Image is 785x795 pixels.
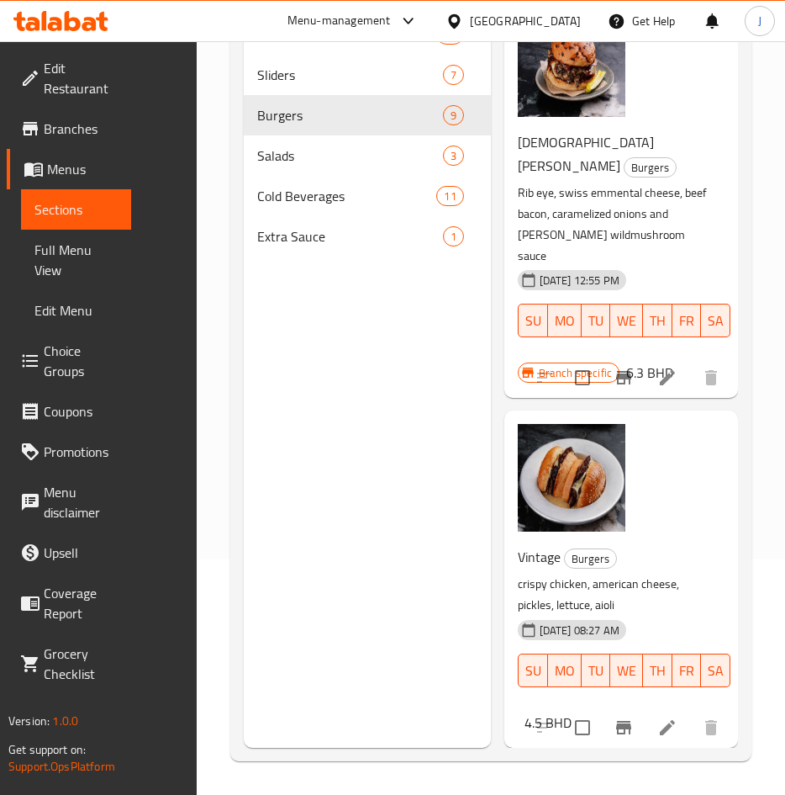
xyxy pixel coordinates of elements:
[7,472,131,533] a: Menu disclaimer
[443,65,464,85] div: items
[657,718,677,738] a: Edit menu item
[518,304,548,337] button: SU
[533,273,626,289] span: [DATE] 12:55 PM
[624,158,676,178] span: Burgers
[444,148,463,164] span: 3
[44,58,118,98] span: Edit Restaurant
[643,654,672,687] button: TH
[44,543,118,563] span: Upsell
[582,654,610,687] button: TU
[555,309,575,333] span: MO
[8,739,86,761] span: Get support on:
[518,424,625,532] img: Vintage
[257,186,437,206] span: Cold Beverages
[257,105,443,125] div: Burgers
[244,8,491,263] nav: Menu sections
[44,442,118,462] span: Promotions
[565,360,600,395] span: Select to update
[257,146,443,166] span: Salads
[691,708,731,748] button: delete
[52,710,78,732] span: 1.0.0
[44,341,118,381] span: Choice Groups
[287,11,391,31] div: Menu-management
[657,368,677,388] a: Edit menu item
[672,654,701,687] button: FR
[672,304,701,337] button: FR
[7,573,131,633] a: Coverage Report
[610,304,643,337] button: WE
[257,226,443,246] span: Extra Sauce
[244,216,491,257] div: Extra Sauce1
[436,186,463,206] div: items
[34,240,118,280] span: Full Menu View
[44,644,118,684] span: Grocery Checklist
[548,304,582,337] button: MO
[603,708,644,748] button: Branch-specific-item
[617,309,636,333] span: WE
[244,135,491,176] div: Salads3
[21,230,131,290] a: Full Menu View
[444,229,463,245] span: 1
[244,176,491,216] div: Cold Beverages11
[244,55,491,95] div: Sliders7
[443,226,464,246] div: items
[443,105,464,125] div: items
[555,659,575,683] span: MO
[34,300,118,321] span: Edit Menu
[518,574,711,616] p: crispy chicken, american cheese, pickles, lettuce, aioli
[548,654,582,687] button: MO
[444,108,463,124] span: 9
[588,309,603,333] span: TU
[650,659,666,683] span: TH
[21,189,131,230] a: Sections
[44,401,118,421] span: Coupons
[470,12,581,30] div: [GEOGRAPHIC_DATA]
[650,309,666,333] span: TH
[701,304,730,337] button: SA
[518,130,654,178] span: [DEMOGRAPHIC_DATA][PERSON_NAME]
[47,159,118,179] span: Menus
[679,309,694,333] span: FR
[7,533,131,573] a: Upsell
[257,65,443,85] span: Sliders
[533,623,626,639] span: [DATE] 08:27 AM
[244,95,491,135] div: Burgers9
[8,710,50,732] span: Version:
[588,659,603,683] span: TU
[565,710,600,745] span: Select to update
[518,9,625,117] img: Swiss Guard
[518,183,711,267] p: Rib eye, swiss emmental cheese, beef bacon, caramelized onions and [PERSON_NAME] wildmushroom sauce
[617,659,636,683] span: WE
[44,583,118,623] span: Coverage Report
[691,358,731,398] button: delete
[701,654,730,687] button: SA
[444,67,463,83] span: 7
[582,304,610,337] button: TU
[758,12,761,30] span: J
[7,48,131,109] a: Edit Restaurant
[7,331,131,391] a: Choice Groups
[525,659,541,683] span: SU
[624,157,677,178] div: Burgers
[34,199,118,220] span: Sections
[708,659,724,683] span: SA
[44,119,118,139] span: Branches
[8,755,115,777] a: Support.OpsPlatform
[7,109,131,149] a: Branches
[708,309,724,333] span: SA
[7,149,131,189] a: Menus
[610,654,643,687] button: WE
[7,633,131,694] a: Grocery Checklist
[518,544,561,570] span: Vintage
[7,432,131,472] a: Promotions
[525,309,541,333] span: SU
[565,549,616,569] span: Burgers
[443,146,464,166] div: items
[437,188,462,204] span: 11
[679,659,694,683] span: FR
[44,482,118,522] span: Menu disclaimer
